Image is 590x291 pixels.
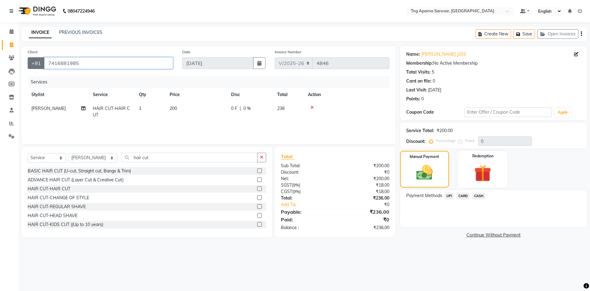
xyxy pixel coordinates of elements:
div: ₹0 [335,169,394,176]
div: ADVANCE HAIR CUT (Layer Cut & Creative Cut) [28,177,124,183]
label: Invoice Number [275,49,301,55]
b: 08047224946 [68,2,95,20]
div: HAIR CUT-KIDS CUT ((Up to 10 years) [28,221,103,228]
div: Payable: [276,208,335,216]
span: CARD [456,192,470,200]
label: Manual Payment [410,154,439,160]
span: Total [281,153,295,160]
a: Add Tip [276,201,345,208]
span: | [240,105,241,112]
div: [DATE] [428,87,441,93]
span: 236 [277,106,285,111]
a: [PERSON_NAME] J203 [421,51,466,58]
a: INVOICE [29,27,52,38]
th: Qty [135,88,166,102]
div: Coupon Code [406,109,464,115]
label: Fixed [465,138,474,143]
div: 5 [432,69,434,75]
div: Net: [276,176,335,182]
div: ₹200.00 [335,163,394,169]
span: 0 F [231,105,237,112]
div: Discount: [406,138,425,145]
span: Payment Methods [406,192,442,199]
button: +91 [28,57,45,69]
div: Card on file: [406,78,431,84]
th: Disc [227,88,273,102]
div: ₹18.00 [335,182,394,188]
div: Paid: [276,216,335,223]
div: HAIR CUT-REGULAR SHAVE [28,204,86,210]
input: Search or Scan [122,153,258,162]
div: Sub Total: [276,163,335,169]
div: ₹200.00 [335,176,394,182]
a: PREVIOUS INVOICES [59,30,102,35]
span: UPI [445,192,454,200]
th: Total [273,88,304,102]
button: Apply [554,108,572,117]
th: Stylist [28,88,89,102]
label: Date [182,49,191,55]
div: ₹0 [335,216,394,223]
div: Balance : [276,224,335,231]
span: CGST [281,189,292,194]
img: _cash.svg [411,163,438,182]
label: Redemption [472,153,494,159]
div: Services [28,76,394,88]
div: ₹0 [345,201,394,208]
span: 9% [293,183,299,188]
div: BASIC HAIR CUT (U-cut, Straight cut, Bangs & Trim) [28,168,131,174]
span: 0 % [243,105,251,112]
div: ₹200.00 [437,127,453,134]
div: HAIR CUT-CHANGE OF STYLE [28,195,89,201]
th: Action [304,88,389,102]
span: 9% [293,189,299,194]
input: Search by Name/Mobile/Email/Code [44,57,173,69]
div: 0 [421,96,424,102]
div: Name: [406,51,420,58]
div: 0 [433,78,435,84]
div: Points: [406,96,420,102]
th: Service [89,88,135,102]
label: Percentage [436,138,456,143]
button: Save [513,29,535,39]
div: Membership: [406,60,433,67]
div: Total: [276,195,335,201]
div: Last Visit: [406,87,427,93]
label: Client [28,49,37,55]
span: 1 [139,106,141,111]
div: Service Total: [406,127,434,134]
button: Open Invoices [537,29,578,39]
div: Discount: [276,169,335,176]
a: Continue Without Payment [401,232,586,238]
th: Price [166,88,227,102]
span: HAIR CUT-HAIR CUT [93,106,130,118]
div: ₹236.00 [335,195,394,201]
div: ₹236.00 [335,224,394,231]
img: logo [16,2,58,20]
div: HAIR CUT-HEAD SHAVE [28,212,77,219]
div: No Active Membership [406,60,581,67]
input: Enter Offer / Coupon Code [464,107,552,117]
button: Create New [476,29,511,39]
img: _gift.svg [469,163,497,184]
div: ₹236.00 [335,208,394,216]
span: [PERSON_NAME] [31,106,66,111]
span: CASH [472,192,485,200]
div: ( ) [276,182,335,188]
div: Total Visits: [406,69,431,75]
div: ( ) [276,188,335,195]
div: HAIR CUT-HAIR CUT [28,186,70,192]
div: ₹18.00 [335,188,394,195]
span: 200 [170,106,177,111]
span: SGST [281,182,292,188]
